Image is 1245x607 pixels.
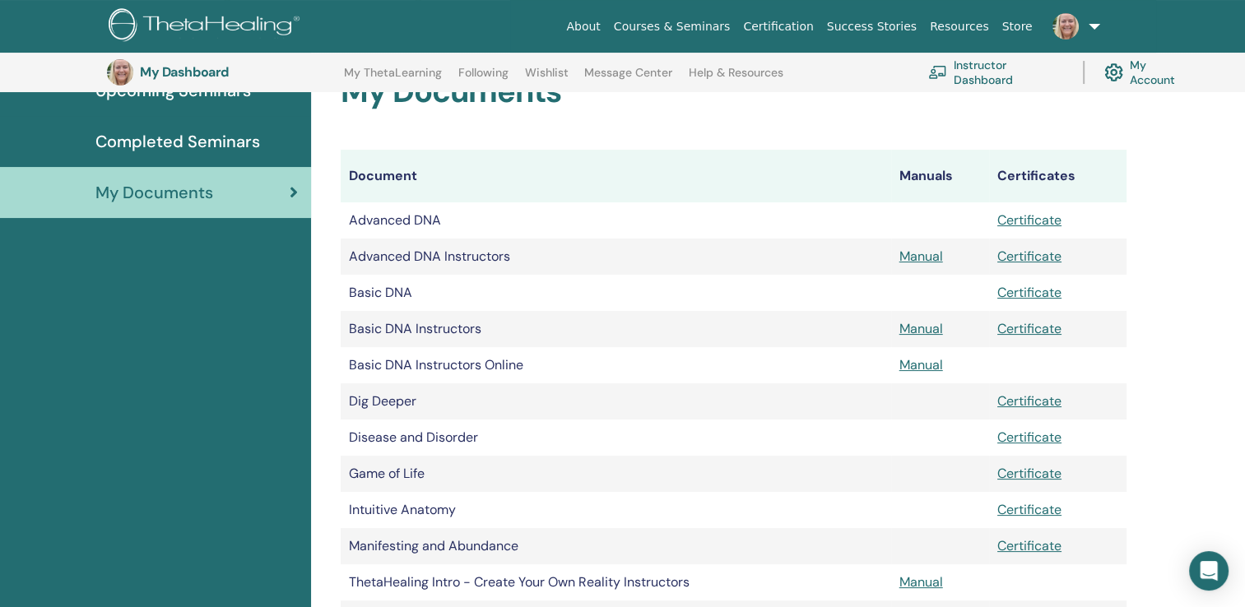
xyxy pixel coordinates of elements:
img: logo.png [109,8,305,45]
td: Manifesting and Abundance [341,528,890,564]
th: Document [341,150,890,202]
a: My ThetaLearning [344,66,442,92]
h2: My Documents [341,73,1127,111]
td: Basic DNA [341,275,890,311]
img: cog.svg [1104,59,1123,86]
a: Certificate [997,501,1062,518]
a: My Account [1104,54,1192,90]
img: chalkboard-teacher.svg [928,65,947,79]
td: Basic DNA Instructors Online [341,347,890,383]
a: Certificate [997,537,1062,554]
a: Store [996,12,1039,42]
h3: My Dashboard [140,64,304,80]
span: Completed Seminars [95,129,260,154]
img: default.jpg [107,59,133,86]
th: Certificates [989,150,1127,202]
a: Certification [736,12,820,42]
span: My Documents [95,180,213,205]
a: Certificate [997,429,1062,446]
img: default.jpg [1052,13,1079,39]
div: Open Intercom Messenger [1189,551,1229,591]
td: Dig Deeper [341,383,890,419]
a: Message Center [584,66,672,92]
a: Help & Resources [689,66,783,92]
a: Success Stories [820,12,923,42]
td: Disease and Disorder [341,419,890,456]
td: Advanced DNA Instructors [341,239,890,275]
a: Certificate [997,211,1062,229]
a: Wishlist [525,66,569,92]
a: Manual [899,356,943,373]
a: Manual [899,573,943,591]
a: Manual [899,248,943,265]
a: Certificate [997,320,1062,337]
a: Manual [899,320,943,337]
a: Resources [923,12,996,42]
th: Manuals [891,150,989,202]
a: Certificate [997,248,1062,265]
td: Advanced DNA [341,202,890,239]
a: About [560,12,606,42]
td: Basic DNA Instructors [341,311,890,347]
td: Intuitive Anatomy [341,492,890,528]
a: Certificate [997,392,1062,410]
a: Certificate [997,284,1062,301]
a: Following [458,66,509,92]
td: Game of Life [341,456,890,492]
td: ThetaHealing Intro - Create Your Own Reality Instructors [341,564,890,600]
a: Courses & Seminars [607,12,737,42]
a: Instructor Dashboard [928,54,1063,90]
a: Certificate [997,465,1062,482]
